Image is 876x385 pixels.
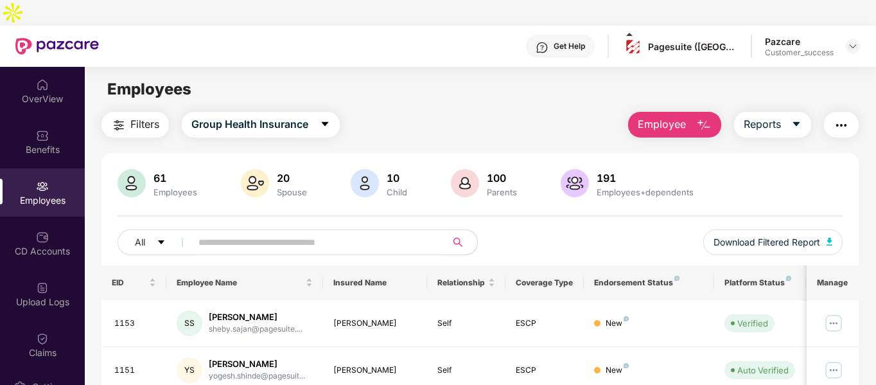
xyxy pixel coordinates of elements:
div: Customer_success [765,48,834,58]
th: EID [101,265,167,300]
th: Relationship [427,265,505,300]
div: Get Help [554,41,585,51]
img: manageButton [823,360,844,381]
img: pagesuite-logo-center.png [624,37,642,56]
span: Employee Name [177,278,303,288]
span: EID [112,278,147,288]
img: svg+xml;base64,PHN2ZyBpZD0iSGVscC0zMngzMiIgeG1sbnM9Imh0dHA6Ly93d3cudzMub3JnLzIwMDAvc3ZnIiB3aWR0aD... [536,41,548,54]
div: Pazcare [765,35,834,48]
img: New Pazcare Logo [15,38,99,55]
img: svg+xml;base64,PHN2ZyBpZD0iRHJvcGRvd24tMzJ4MzIiIHhtbG5zPSJodHRwOi8vd3d3LnczLm9yZy8yMDAwL3N2ZyIgd2... [848,41,858,51]
th: Manage [807,265,859,300]
span: Relationship [437,278,486,288]
img: manageButton [823,313,844,334]
th: Employee Name [166,265,323,300]
div: Pagesuite ([GEOGRAPHIC_DATA]) Private Limited [648,40,738,53]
